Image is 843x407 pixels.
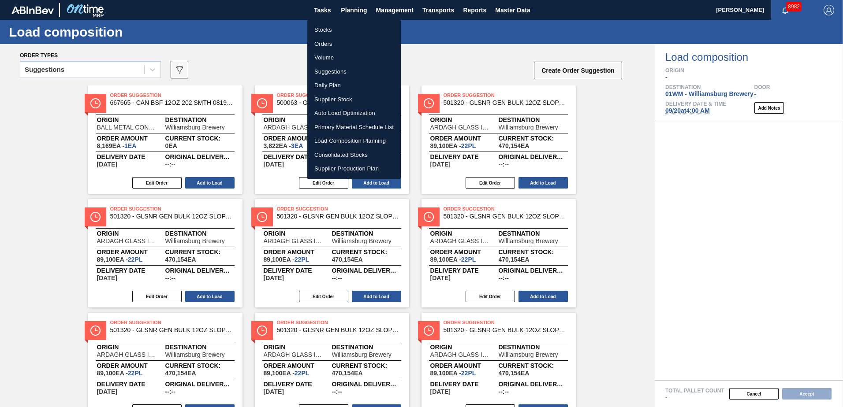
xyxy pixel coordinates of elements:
[307,148,401,162] a: Consolidated Stocks
[307,37,401,51] a: Orders
[307,162,401,176] a: Supplier Production Plan
[307,120,401,134] a: Primary Material Schedule List
[307,106,401,120] a: Auto Load Optimization
[307,23,401,37] a: Stocks
[307,134,401,148] a: Load Composition Planning
[307,65,401,79] a: Suggestions
[307,92,401,107] a: Supplier Stock
[307,78,401,92] a: Daily Plan
[307,51,401,65] a: Volume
